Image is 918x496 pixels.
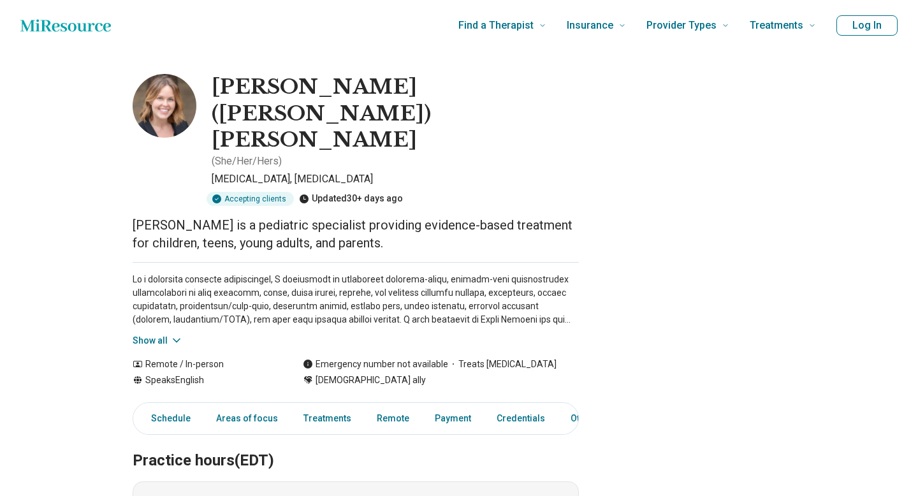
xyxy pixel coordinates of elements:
h2: Practice hours (EDT) [133,419,579,472]
div: Remote / In-person [133,358,277,371]
p: [PERSON_NAME] is a pediatric specialist providing evidence-based treatment for children, teens, y... [133,216,579,252]
span: [DEMOGRAPHIC_DATA] ally [316,374,426,387]
div: Speaks English [133,374,277,387]
a: Credentials [489,405,553,432]
p: [MEDICAL_DATA], [MEDICAL_DATA] [212,171,579,187]
a: Other [563,405,609,432]
p: Lo i dolorsita consecte adipiscingel, S doeiusmodt in utlaboreet dolorema-aliqu, enimadm-veni qui... [133,273,579,326]
a: Home page [20,13,111,38]
span: Insurance [567,17,613,34]
a: Schedule [136,405,198,432]
img: Patricia Richardson, Psychiatrist [133,74,196,138]
a: Treatments [296,405,359,432]
span: Find a Therapist [458,17,534,34]
div: Accepting clients [207,192,294,206]
a: Payment [427,405,479,432]
button: Log In [836,15,898,36]
span: Treatments [750,17,803,34]
div: Emergency number not available [303,358,448,371]
span: Provider Types [646,17,717,34]
div: Updated 30+ days ago [299,192,403,206]
a: Remote [369,405,417,432]
h1: [PERSON_NAME] ([PERSON_NAME]) [PERSON_NAME] [212,74,579,154]
p: ( She/Her/Hers ) [212,154,282,169]
span: Treats [MEDICAL_DATA] [448,358,557,371]
a: Areas of focus [208,405,286,432]
button: Show all [133,334,183,347]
